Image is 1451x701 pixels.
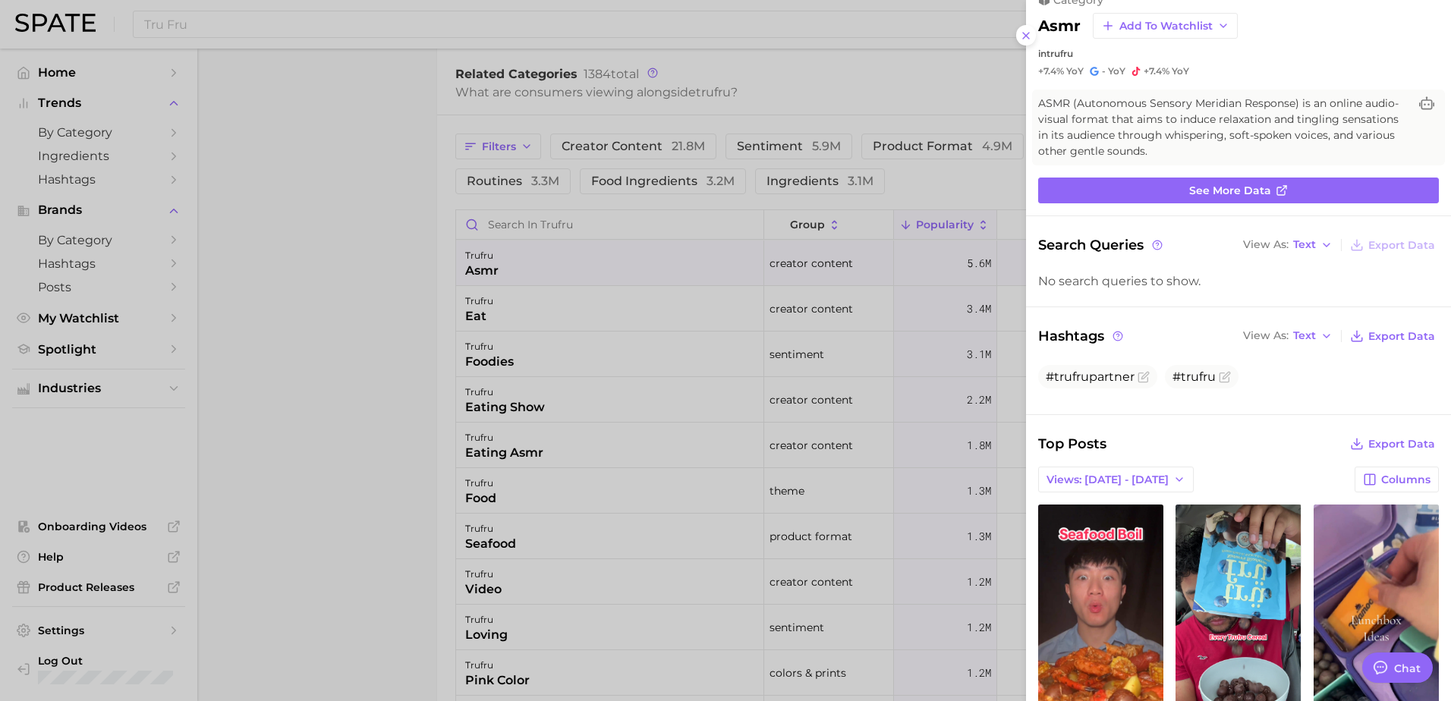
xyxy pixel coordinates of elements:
[1368,239,1435,252] span: Export Data
[1138,371,1150,383] button: Flag as miscategorized or irrelevant
[1093,13,1238,39] button: Add to Watchlist
[1144,65,1169,77] span: +7.4%
[1293,332,1316,340] span: Text
[1293,240,1316,249] span: Text
[1102,65,1106,77] span: -
[1243,332,1289,340] span: View As
[1243,240,1289,249] span: View As
[1189,184,1271,197] span: See more data
[1038,178,1439,203] a: See more data
[1355,467,1439,492] button: Columns
[1038,48,1439,59] div: in
[1038,17,1081,35] h2: asmr
[1346,433,1439,454] button: Export Data
[1108,65,1125,77] span: YoY
[1047,48,1073,59] span: trufru
[1239,235,1336,255] button: View AsText
[1038,65,1064,77] span: +7.4%
[1239,326,1336,346] button: View AsText
[1172,369,1216,384] span: #trufru
[1381,473,1431,486] span: Columns
[1066,65,1084,77] span: YoY
[1038,234,1165,256] span: Search Queries
[1172,65,1189,77] span: YoY
[1119,20,1213,33] span: Add to Watchlist
[1368,438,1435,451] span: Export Data
[1046,369,1135,384] span: #trufrupartner
[1038,96,1409,159] span: ASMR (Autonomous Sensory Meridian Response) is an online audio-visual format that aims to induce ...
[1047,473,1169,486] span: Views: [DATE] - [DATE]
[1038,433,1106,454] span: Top Posts
[1038,467,1194,492] button: Views: [DATE] - [DATE]
[1038,274,1439,288] div: No search queries to show.
[1368,330,1435,343] span: Export Data
[1219,371,1231,383] button: Flag as miscategorized or irrelevant
[1346,325,1439,347] button: Export Data
[1346,234,1439,256] button: Export Data
[1038,325,1125,347] span: Hashtags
